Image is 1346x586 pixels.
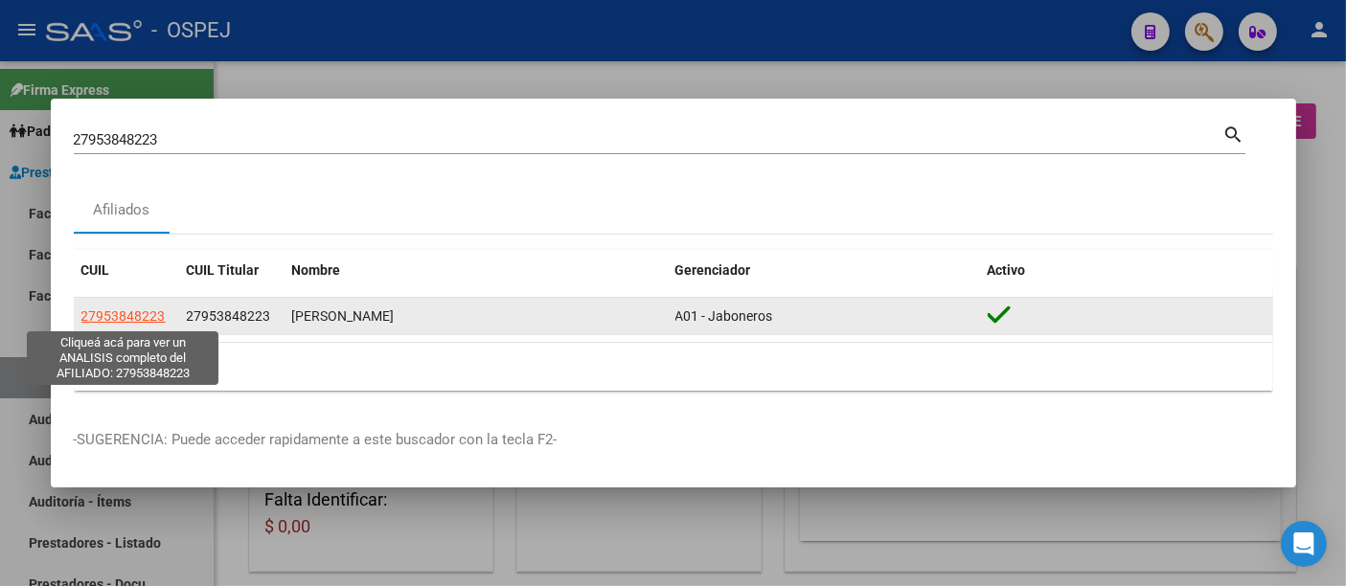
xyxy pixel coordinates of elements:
[1281,521,1327,567] div: Open Intercom Messenger
[81,308,166,324] span: 27953848223
[1223,122,1245,145] mat-icon: search
[675,308,773,324] span: A01 - Jaboneros
[668,250,980,291] datatable-header-cell: Gerenciador
[292,305,660,327] div: [PERSON_NAME]
[179,250,285,291] datatable-header-cell: CUIL Titular
[675,262,751,278] span: Gerenciador
[988,262,1026,278] span: Activo
[980,250,1273,291] datatable-header-cell: Activo
[93,199,149,221] div: Afiliados
[187,262,260,278] span: CUIL Titular
[74,343,1273,391] div: 1 total
[81,262,110,278] span: CUIL
[292,262,341,278] span: Nombre
[187,308,271,324] span: 27953848223
[285,250,668,291] datatable-header-cell: Nombre
[74,429,1273,451] p: -SUGERENCIA: Puede acceder rapidamente a este buscador con la tecla F2-
[74,250,179,291] datatable-header-cell: CUIL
